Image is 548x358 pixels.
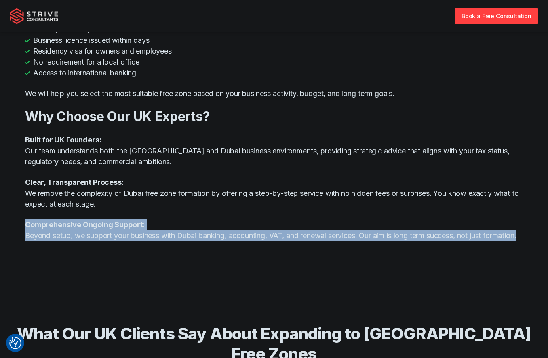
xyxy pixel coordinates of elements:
p: We will help you select the most suitable free zone based on your business activity, budget, and ... [25,88,523,99]
a: Book a Free Consultation [455,8,538,23]
h3: Why Choose Our UK Experts? [25,109,523,125]
li: Access to international banking [25,67,523,78]
img: Revisit consent button [9,337,21,349]
strong: Comprehensive Ongoing Support: [25,220,145,229]
p: Our team understands both the [GEOGRAPHIC_DATA] and Dubai business environments, providing strate... [25,134,523,167]
strong: Clear, Transparent Process: [25,178,124,186]
li: Business licence issued within days [25,35,523,46]
p: We remove the complexity of Dubai free zone formation by offering a step-by-step service with no ... [25,177,523,209]
p: Beyond setup, we support your business with Dubai banking, accounting, VAT, and renewal services.... [25,219,523,241]
img: Strive Consultants [10,8,58,24]
li: No requirement for a local office [25,57,523,67]
strong: Built for UK Founders: [25,136,101,144]
li: Residency visa for owners and employees [25,46,523,57]
button: Consent Preferences [9,337,21,349]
